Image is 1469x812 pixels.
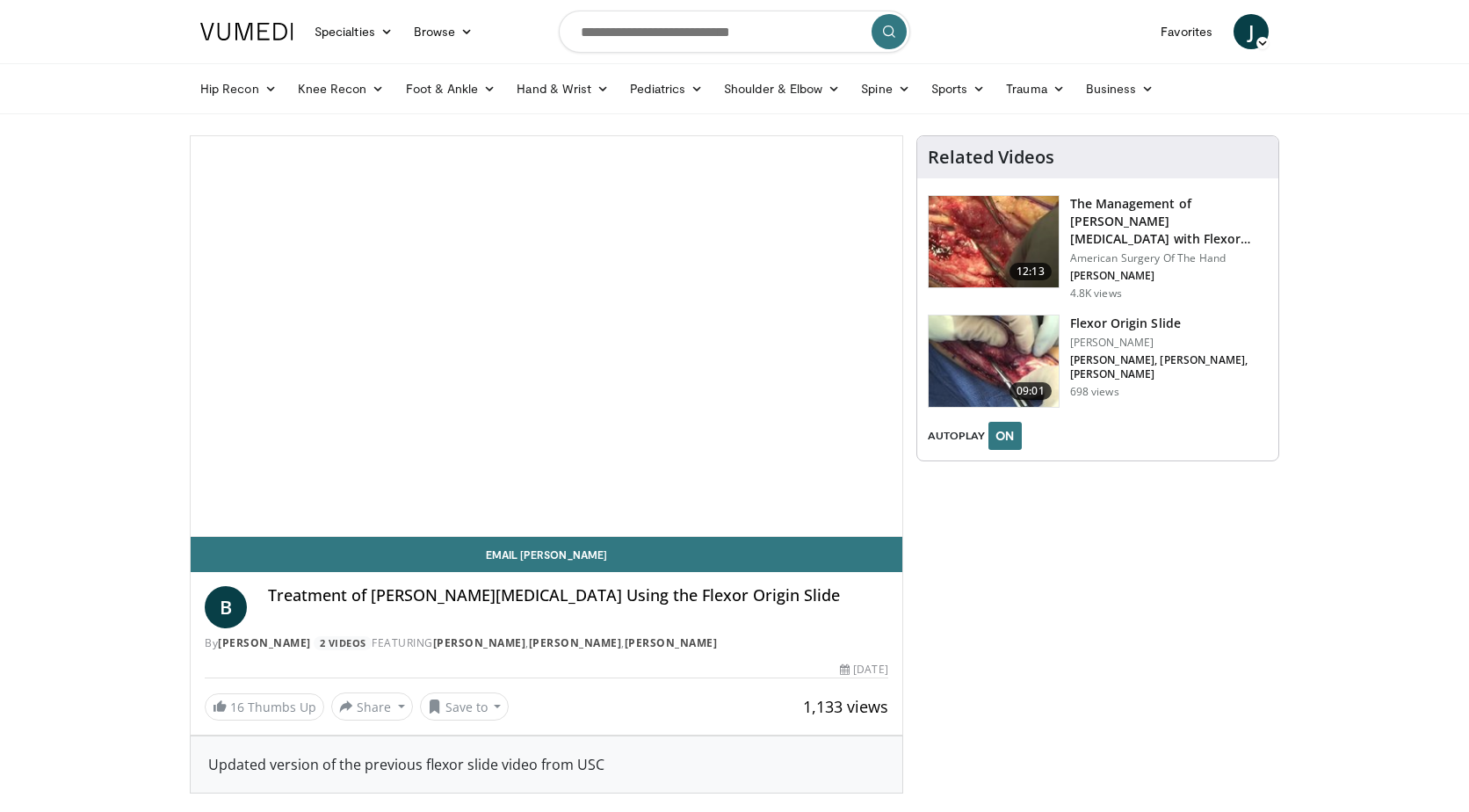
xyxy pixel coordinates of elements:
[218,635,311,650] a: [PERSON_NAME]
[403,14,484,49] a: Browse
[268,586,888,605] h4: Treatment of [PERSON_NAME][MEDICAL_DATA] Using the Flexor Origin Slide
[803,696,888,717] span: 1,133 views
[619,71,713,106] a: Pediatrics
[929,196,1059,287] img: 94794_0002_3.png.150x105_q85_crop-smart_upscale.jpg
[1075,71,1165,106] a: Business
[230,699,244,715] span: 16
[1070,251,1268,265] p: American Surgery Of The Hand
[1070,286,1122,301] p: 4.8K views
[191,136,902,537] video-js: Video Player
[928,315,1268,408] a: 09:01 Flexor Origin Slide [PERSON_NAME] [PERSON_NAME], [PERSON_NAME], [PERSON_NAME] 698 views
[1070,353,1268,381] p: [PERSON_NAME], [PERSON_NAME], [PERSON_NAME]
[205,693,324,721] a: 16 Thumbs Up
[205,635,888,651] div: By FEATURING , ,
[331,692,413,721] button: Share
[1070,315,1268,332] h3: Flexor Origin Slide
[995,71,1075,106] a: Trauma
[850,71,920,106] a: Spine
[1070,269,1268,283] p: [PERSON_NAME]
[200,23,293,40] img: VuMedi Logo
[1070,195,1268,248] h3: The Management of [PERSON_NAME][MEDICAL_DATA] with Flexor Origin Slide
[420,692,510,721] button: Save to
[191,537,902,572] a: Email [PERSON_NAME]
[929,315,1059,407] img: f1015045-96fe-48e2-b799-ee6b90841f42.150x105_q85_crop-smart_upscale.jpg
[1070,385,1119,399] p: 698 views
[304,14,403,49] a: Specialties
[1150,14,1223,49] a: Favorites
[840,662,887,678] div: [DATE]
[395,71,507,106] a: Foot & Ankle
[190,71,287,106] a: Hip Recon
[928,195,1268,301] a: 12:13 The Management of [PERSON_NAME][MEDICAL_DATA] with Flexor Origin Slide American Surgery Of ...
[287,71,395,106] a: Knee Recon
[921,71,996,106] a: Sports
[208,754,885,775] div: Updated version of the previous flexor slide video from USC
[928,147,1054,168] h4: Related Videos
[433,635,526,650] a: [PERSON_NAME]
[1009,382,1052,400] span: 09:01
[205,586,247,628] a: B
[1234,14,1269,49] a: J
[928,428,985,444] span: AUTOPLAY
[1009,263,1052,280] span: 12:13
[559,11,910,53] input: Search topics, interventions
[625,635,718,650] a: [PERSON_NAME]
[1070,336,1268,350] p: [PERSON_NAME]
[314,636,372,651] a: 2 Videos
[713,71,850,106] a: Shoulder & Elbow
[529,635,622,650] a: [PERSON_NAME]
[988,422,1022,450] button: ON
[506,71,619,106] a: Hand & Wrist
